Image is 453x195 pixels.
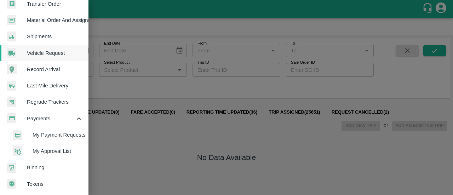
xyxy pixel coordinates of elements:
[6,143,88,159] a: approvalMy Approval List
[7,97,16,107] img: whTracker
[27,180,83,188] span: Tokens
[13,130,22,140] img: payment
[33,147,83,155] span: My Approval List
[6,127,88,143] a: paymentMy Payment Requests
[27,82,83,90] span: Last Mile Delivery
[33,131,83,139] span: My Payment Requests
[27,16,83,24] span: Material Order And Assignment
[27,65,83,73] span: Record Arrival
[27,98,83,106] span: Regrade Trackers
[27,33,83,40] span: Shipments
[13,146,22,156] img: approval
[7,64,17,74] img: recordArrival
[27,115,75,122] span: Payments
[7,15,16,25] img: centralMaterial
[7,179,16,189] img: tokens
[7,48,16,58] img: vehicle
[7,113,16,124] img: payment
[7,81,16,91] img: delivery
[27,164,83,171] span: Binning
[7,163,16,173] img: bin
[27,49,83,57] span: Vehicle Request
[7,31,16,42] img: shipments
